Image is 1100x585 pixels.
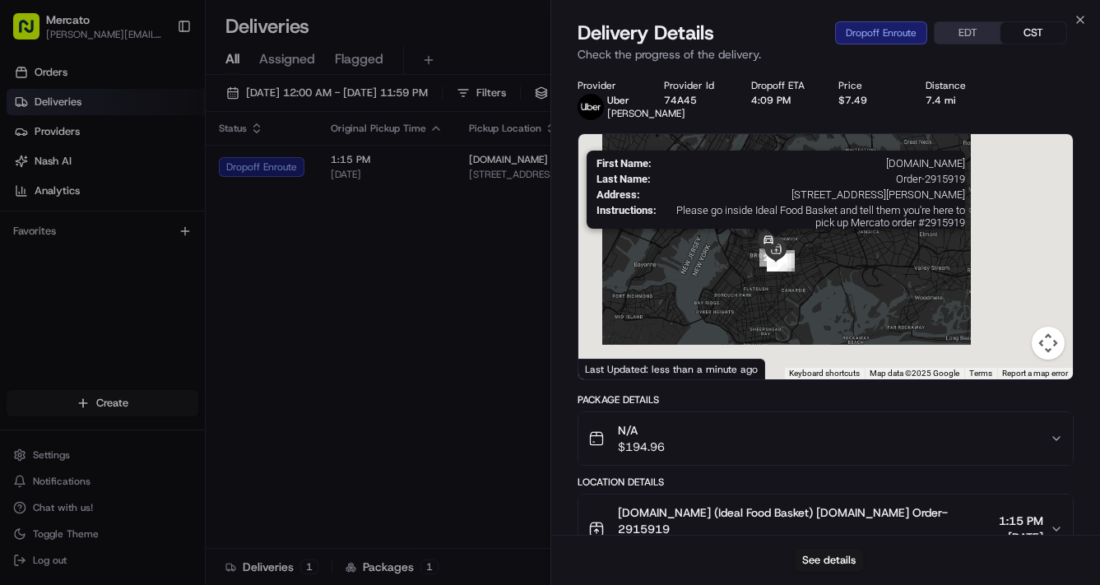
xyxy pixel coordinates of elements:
button: CST [1000,22,1066,44]
button: N/A$194.96 [578,412,1074,465]
button: [DOMAIN_NAME] (Ideal Food Basket) [DOMAIN_NAME] Order-29159191:15 PM[DATE] [578,494,1074,564]
input: Clear [43,211,272,229]
img: Google [582,358,637,379]
div: 📗 [16,346,30,359]
div: 28 [759,248,777,267]
button: See details [795,549,863,572]
div: 4:09 PM [751,94,812,107]
div: $7.49 [838,94,899,107]
a: Terms (opens in new tab) [969,369,992,378]
div: Price [838,79,899,92]
span: [DOMAIN_NAME] [658,157,965,169]
button: Map camera controls [1032,327,1065,360]
span: Knowledge Base [33,344,126,360]
div: 💻 [139,346,152,359]
span: API Documentation [155,344,264,360]
button: Keyboard shortcuts [789,368,860,379]
img: Nash [16,122,49,155]
div: Dropoff ETA [751,79,812,92]
span: First Name : [596,157,652,169]
div: Provider Id [664,79,725,92]
div: Package Details [578,393,1074,406]
div: Provider [578,79,638,92]
a: 📗Knowledge Base [10,337,132,367]
a: Powered byPylon [116,383,199,397]
div: 7.4 mi [926,94,986,107]
a: Report a map error [1002,369,1068,378]
a: Open this area in Google Maps (opens a new window) [582,358,637,379]
span: [PERSON_NAME] [607,107,685,120]
a: 💻API Documentation [132,337,271,367]
span: [DATE] [999,529,1043,546]
span: Uber [607,94,629,107]
div: Last Updated: less than a minute ago [578,359,765,379]
div: Location Details [578,476,1074,489]
button: 74A45 [664,94,697,107]
button: Start new chat [280,267,299,287]
span: Instructions : [596,204,657,229]
span: 1:15 PM [999,513,1043,529]
p: Check the progress of the delivery. [578,46,1074,63]
span: [STREET_ADDRESS][PERSON_NAME] [647,188,965,201]
span: Last Name : [596,173,651,185]
div: Distance [926,79,986,92]
span: Map data ©2025 Google [870,369,959,378]
span: Please go inside Ideal Food Basket and tell them you're here to pick up Mercato order #2915919 [663,204,965,229]
span: Pylon [164,384,199,397]
span: $194.96 [618,439,665,455]
div: We're available if you need us! [56,279,208,292]
span: Order-2915919 [657,173,965,185]
p: Welcome 👋 [16,171,299,197]
span: [DOMAIN_NAME] (Ideal Food Basket) [DOMAIN_NAME] Order-2915919 [618,504,993,537]
img: 1736555255976-a54dd68f-1ca7-489b-9aae-adbdc363a1c4 [16,262,46,292]
span: Delivery Details [578,20,714,46]
span: Address : [596,188,640,201]
button: EDT [935,22,1000,44]
span: N/A [618,422,665,439]
img: uber-new-logo.jpeg [578,94,604,120]
div: Start new chat [56,262,270,279]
